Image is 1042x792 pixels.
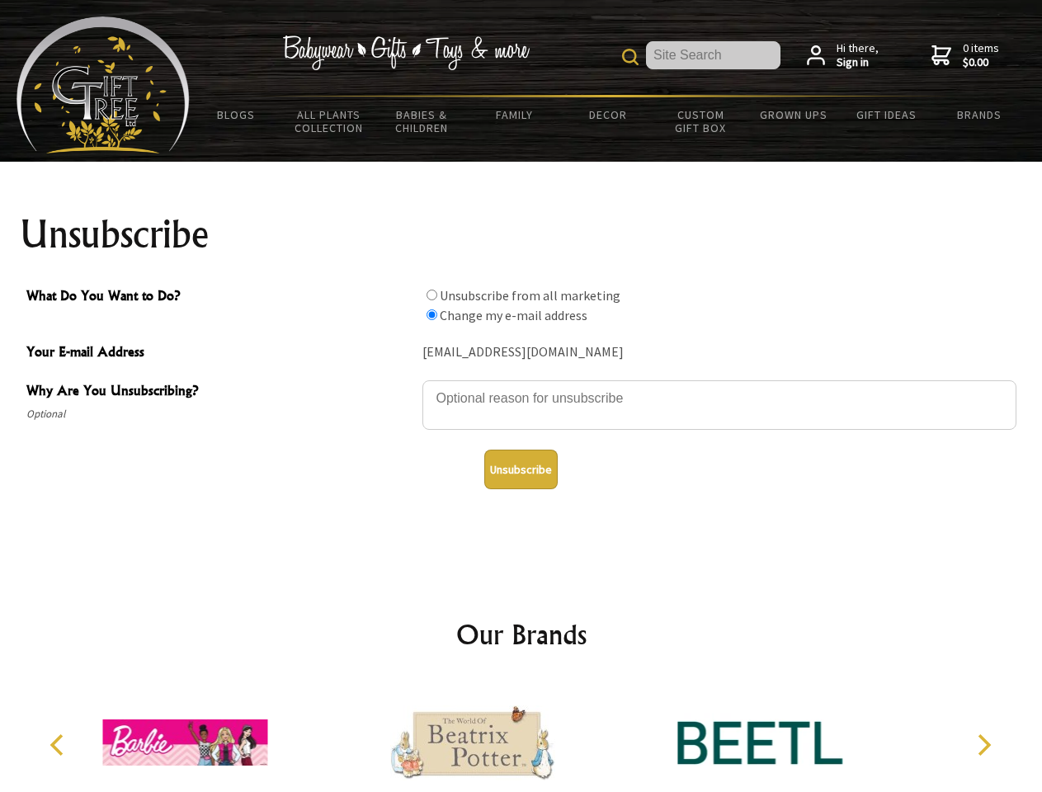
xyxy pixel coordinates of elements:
[933,97,1026,132] a: Brands
[931,41,999,70] a: 0 items$0.00
[283,97,376,145] a: All Plants Collection
[440,287,620,304] label: Unsubscribe from all marketing
[41,727,78,763] button: Previous
[190,97,283,132] a: BLOGS
[375,97,469,145] a: Babies & Children
[965,727,1002,763] button: Next
[422,380,1016,430] textarea: Why Are You Unsubscribing?
[837,41,879,70] span: Hi there,
[26,285,414,309] span: What Do You Want to Do?
[427,290,437,300] input: What Do You Want to Do?
[747,97,840,132] a: Grown Ups
[26,404,414,424] span: Optional
[17,16,190,153] img: Babyware - Gifts - Toys and more...
[840,97,933,132] a: Gift Ideas
[469,97,562,132] a: Family
[427,309,437,320] input: What Do You Want to Do?
[837,55,879,70] strong: Sign in
[282,35,530,70] img: Babywear - Gifts - Toys & more
[963,40,999,70] span: 0 items
[622,49,639,65] img: product search
[33,615,1010,654] h2: Our Brands
[26,342,414,365] span: Your E-mail Address
[20,214,1023,254] h1: Unsubscribe
[646,41,780,69] input: Site Search
[654,97,747,145] a: Custom Gift Box
[484,450,558,489] button: Unsubscribe
[26,380,414,404] span: Why Are You Unsubscribing?
[440,307,587,323] label: Change my e-mail address
[422,340,1016,365] div: [EMAIL_ADDRESS][DOMAIN_NAME]
[963,55,999,70] strong: $0.00
[561,97,654,132] a: Decor
[807,41,879,70] a: Hi there,Sign in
